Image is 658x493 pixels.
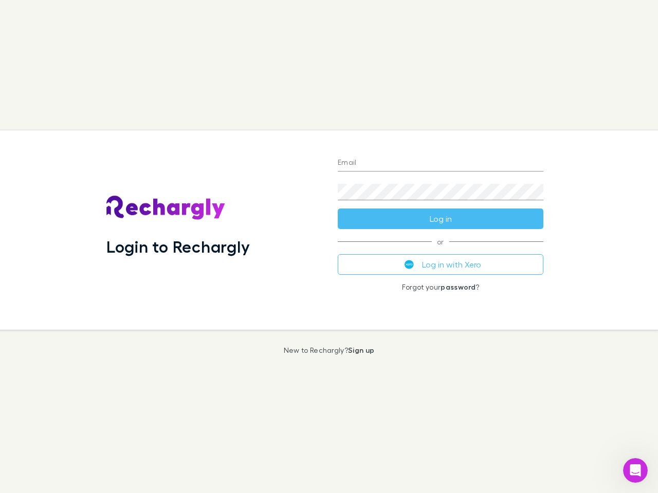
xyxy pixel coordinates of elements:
p: Forgot your ? [338,283,543,291]
img: Xero's logo [405,260,414,269]
img: Rechargly's Logo [106,196,226,220]
h1: Login to Rechargly [106,237,250,256]
iframe: Intercom live chat [623,458,648,483]
button: Log in [338,208,543,229]
span: or [338,241,543,242]
a: password [441,282,476,291]
a: Sign up [348,346,374,354]
button: Log in with Xero [338,254,543,275]
p: New to Rechargly? [284,346,375,354]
